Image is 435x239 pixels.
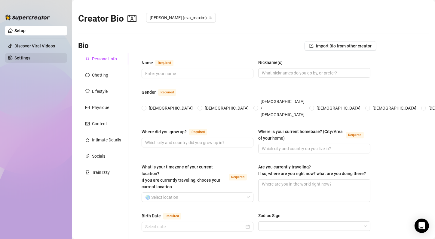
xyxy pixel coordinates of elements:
label: Nickname(s) [258,59,287,66]
input: Where is your current homebase? (City/Area of your home) [262,145,365,152]
a: Settings [14,56,30,60]
div: Personal Info [92,56,117,62]
div: Gender [142,89,156,95]
span: [DEMOGRAPHIC_DATA] [370,105,419,111]
div: Birth Date [142,213,161,219]
div: Where did you grow up? [142,129,187,135]
span: contacts [127,14,136,23]
span: Required [229,174,247,180]
label: Name [142,59,180,66]
div: Name [142,59,153,66]
span: message [85,73,90,77]
label: Gender [142,89,183,96]
span: Required [158,89,176,96]
input: Birth Date [145,223,244,230]
img: logo-BBDzfeDw.svg [5,14,50,20]
span: What is your timezone of your current location? If you are currently traveling, choose your curre... [142,165,220,189]
span: [DEMOGRAPHIC_DATA] [202,105,251,111]
div: Chatting [92,72,108,78]
span: [DEMOGRAPHIC_DATA] / [DEMOGRAPHIC_DATA] [258,98,307,118]
label: Zodiac Sign [258,212,285,219]
span: Are you currently traveling? If so, where are you right now? what are you doing there? [258,165,366,176]
span: [DEMOGRAPHIC_DATA] [146,105,195,111]
div: Train Izzy [92,169,110,176]
h3: Bio [78,41,89,51]
span: user [85,57,90,61]
label: Birth Date [142,212,188,219]
div: Lifestyle [92,88,108,95]
span: heart [85,89,90,93]
span: link [85,154,90,158]
label: Where did you grow up? [142,128,214,135]
span: experiment [85,170,90,174]
button: Import Bio from other creator [305,41,376,51]
div: Where is your current homebase? (City/Area of your home) [258,128,343,141]
div: Socials [92,153,105,159]
div: Intimate Details [92,137,121,143]
span: Required [163,213,181,219]
input: Where did you grow up? [145,139,249,146]
span: picture [85,122,90,126]
div: Nickname(s) [258,59,283,66]
span: team [209,16,213,20]
span: idcard [85,105,90,110]
div: Zodiac Sign [258,212,280,219]
span: Import Bio from other creator [316,44,372,48]
h2: Creator Bio [78,13,136,24]
span: Required [155,60,173,66]
span: [DEMOGRAPHIC_DATA] [314,105,363,111]
a: Setup [14,28,26,33]
input: Name [145,70,249,77]
span: fire [85,138,90,142]
span: import [309,44,314,48]
a: Discover Viral Videos [14,44,55,48]
input: Nickname(s) [262,70,365,76]
div: Open Intercom Messenger [415,219,429,233]
span: Required [189,129,207,135]
div: Content [92,120,107,127]
span: Required [346,132,364,138]
label: Where is your current homebase? (City/Area of your home) [258,128,370,141]
span: Eva (eva_maxim) [150,13,212,22]
div: Physique [92,104,109,111]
